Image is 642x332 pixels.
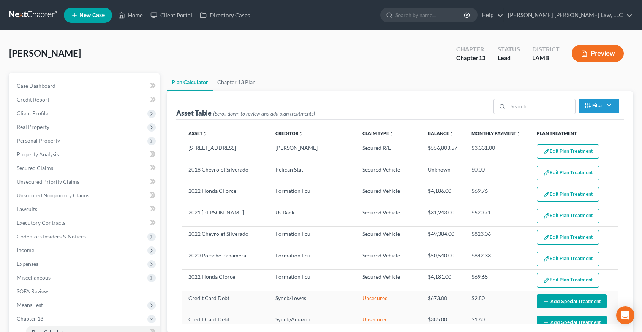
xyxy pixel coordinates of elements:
[422,291,465,312] td: $673.00
[356,248,422,269] td: Secured Vehicle
[17,206,37,212] span: Lawsuits
[182,248,269,269] td: 2020 Porsche Panamera
[543,148,550,155] img: edit-pencil-c1479a1de80d8dea1e2430c2f745a3c6a07e9d7aa2eeffe225670001d78357a8.svg
[356,141,422,162] td: Secured R/E
[182,205,269,227] td: 2021 [PERSON_NAME]
[422,227,465,248] td: $49,384.00
[543,256,550,262] img: edit-pencil-c1479a1de80d8dea1e2430c2f745a3c6a07e9d7aa2eeffe225670001d78357a8.svg
[188,130,207,136] a: Assetunfold_more
[182,162,269,184] td: 2018 Chevrolet Silverado
[543,234,550,241] img: edit-pencil-c1479a1de80d8dea1e2430c2f745a3c6a07e9d7aa2eeffe225670001d78357a8.svg
[17,315,43,322] span: Chapter 13
[479,54,485,61] span: 13
[543,191,550,198] img: edit-pencil-c1479a1de80d8dea1e2430c2f745a3c6a07e9d7aa2eeffe225670001d78357a8.svg
[356,205,422,227] td: Secured Vehicle
[616,306,634,324] div: Open Intercom Messenger
[79,13,105,18] span: New Case
[17,219,65,226] span: Executory Contracts
[269,291,356,312] td: Syncb/Lowes
[202,132,207,136] i: unfold_more
[537,273,599,288] button: Edit Plan Treatment
[465,270,531,291] td: $69.68
[537,166,599,180] button: Edit Plan Treatment
[269,205,356,227] td: Us Bank
[275,130,303,136] a: Creditorunfold_more
[17,192,89,199] span: Unsecured Nonpriority Claims
[182,184,269,205] td: 2022 Honda CForce
[516,132,521,136] i: unfold_more
[167,73,213,91] a: Plan Calculator
[11,148,160,161] a: Property Analysis
[395,8,465,22] input: Search by name...
[537,252,599,266] button: Edit Plan Treatment
[17,83,55,89] span: Case Dashboard
[17,261,38,267] span: Expenses
[465,227,531,248] td: $823.06
[449,132,454,136] i: unfold_more
[182,141,269,162] td: [STREET_ADDRESS]
[269,227,356,248] td: Formation Fcu
[114,8,147,22] a: Home
[17,288,48,294] span: SOFA Review
[182,291,269,312] td: Credit Card Debt
[471,130,521,136] a: Monthly Paymentunfold_more
[465,141,531,162] td: $3,331.00
[17,178,79,185] span: Unsecured Priority Claims
[17,110,48,116] span: Client Profile
[532,54,560,62] div: LAMB
[579,99,619,113] button: Filter
[478,8,503,22] a: Help
[196,8,254,22] a: Directory Cases
[543,277,550,283] img: edit-pencil-c1479a1de80d8dea1e2430c2f745a3c6a07e9d7aa2eeffe225670001d78357a8.svg
[543,213,550,219] img: edit-pencil-c1479a1de80d8dea1e2430c2f745a3c6a07e9d7aa2eeffe225670001d78357a8.svg
[147,8,196,22] a: Client Portal
[389,132,394,136] i: unfold_more
[213,73,260,91] a: Chapter 13 Plan
[537,316,607,330] button: Add Special Treatment
[11,93,160,106] a: Credit Report
[422,184,465,205] td: $4,186.00
[213,110,315,117] span: (Scroll down to review and add plan treatments)
[422,205,465,227] td: $31,243.00
[299,132,303,136] i: unfold_more
[269,270,356,291] td: Formation Fcu
[572,45,624,62] button: Preview
[537,230,599,245] button: Edit Plan Treatment
[465,291,531,312] td: $2.80
[532,45,560,54] div: District
[356,162,422,184] td: Secured Vehicle
[17,151,59,157] span: Property Analysis
[17,247,34,253] span: Income
[422,270,465,291] td: $4,181.00
[456,54,485,62] div: Chapter
[269,162,356,184] td: Pelican Stat
[11,284,160,298] a: SOFA Review
[428,130,454,136] a: Balanceunfold_more
[531,126,618,141] th: Plan Treatment
[356,270,422,291] td: Secured Vehicle
[17,165,53,171] span: Secured Claims
[537,209,599,223] button: Edit Plan Treatment
[537,187,599,202] button: Edit Plan Treatment
[11,161,160,175] a: Secured Claims
[9,48,81,59] span: [PERSON_NAME]
[17,137,60,144] span: Personal Property
[11,79,160,93] a: Case Dashboard
[11,175,160,189] a: Unsecured Priority Claims
[465,248,531,269] td: $842.33
[465,162,531,184] td: $0.00
[17,302,43,308] span: Means Test
[543,170,550,176] img: edit-pencil-c1479a1de80d8dea1e2430c2f745a3c6a07e9d7aa2eeffe225670001d78357a8.svg
[498,54,520,62] div: Lead
[422,141,465,162] td: $556,803.57
[182,227,269,248] td: 2022 Chevrolet Silverado
[269,184,356,205] td: Formation Fcu
[356,184,422,205] td: Secured Vehicle
[356,291,422,312] td: Unsecured
[508,99,575,114] input: Search...
[498,45,520,54] div: Status
[17,124,49,130] span: Real Property
[356,227,422,248] td: Secured Vehicle
[504,8,633,22] a: [PERSON_NAME] [PERSON_NAME] Law, LLC
[422,162,465,184] td: Unknown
